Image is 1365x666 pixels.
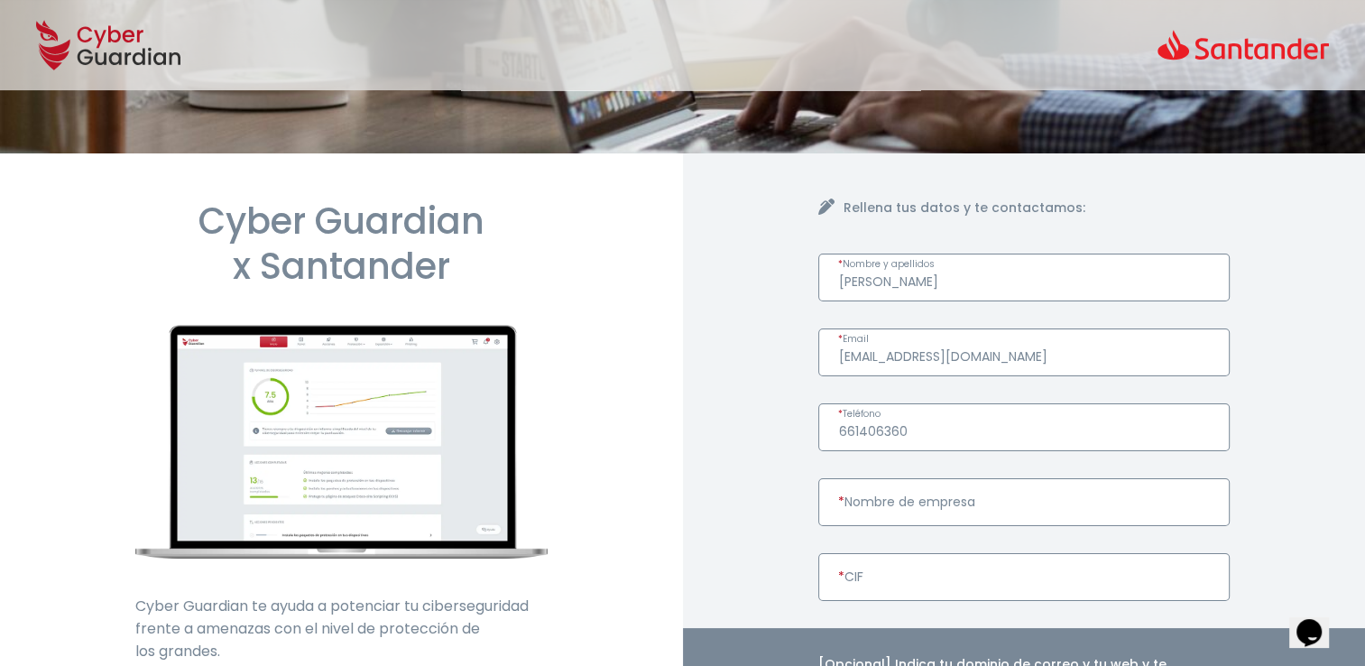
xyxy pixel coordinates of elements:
[135,595,548,662] p: Cyber Guardian te ayuda a potenciar tu ciberseguridad frente a amenazas con el nivel de protecció...
[135,199,548,289] h1: Cyber Guardian x Santander
[135,325,548,559] img: cyberguardian-home
[1289,594,1347,648] iframe: chat widget
[818,403,1231,451] input: Introduce un número de teléfono válido.
[844,199,1231,217] h4: Rellena tus datos y te contactamos:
